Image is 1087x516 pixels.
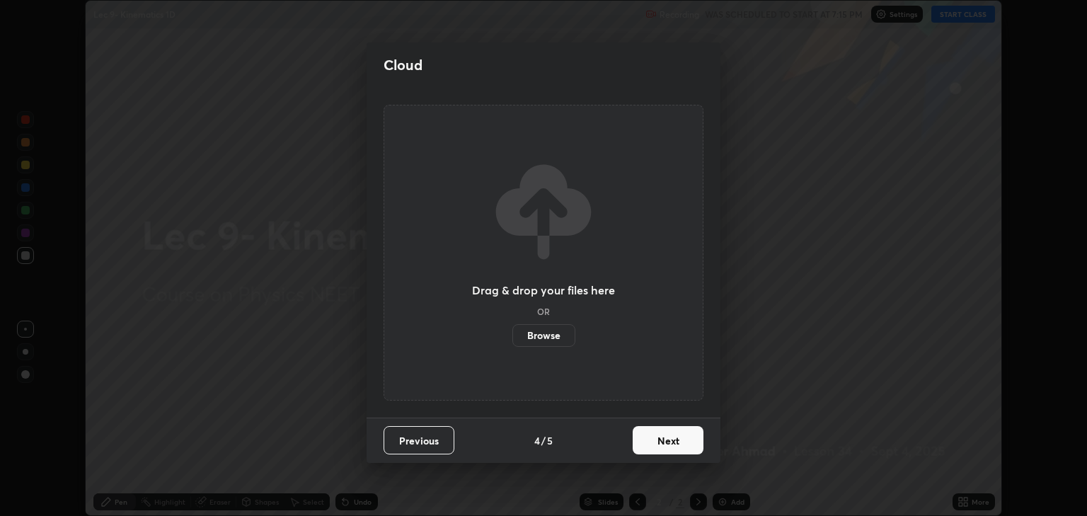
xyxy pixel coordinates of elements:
h5: OR [537,307,550,316]
button: Previous [384,426,454,454]
h2: Cloud [384,56,422,74]
h4: / [541,433,546,448]
h4: 4 [534,433,540,448]
h3: Drag & drop your files here [472,285,615,296]
h4: 5 [547,433,553,448]
button: Next [633,426,703,454]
